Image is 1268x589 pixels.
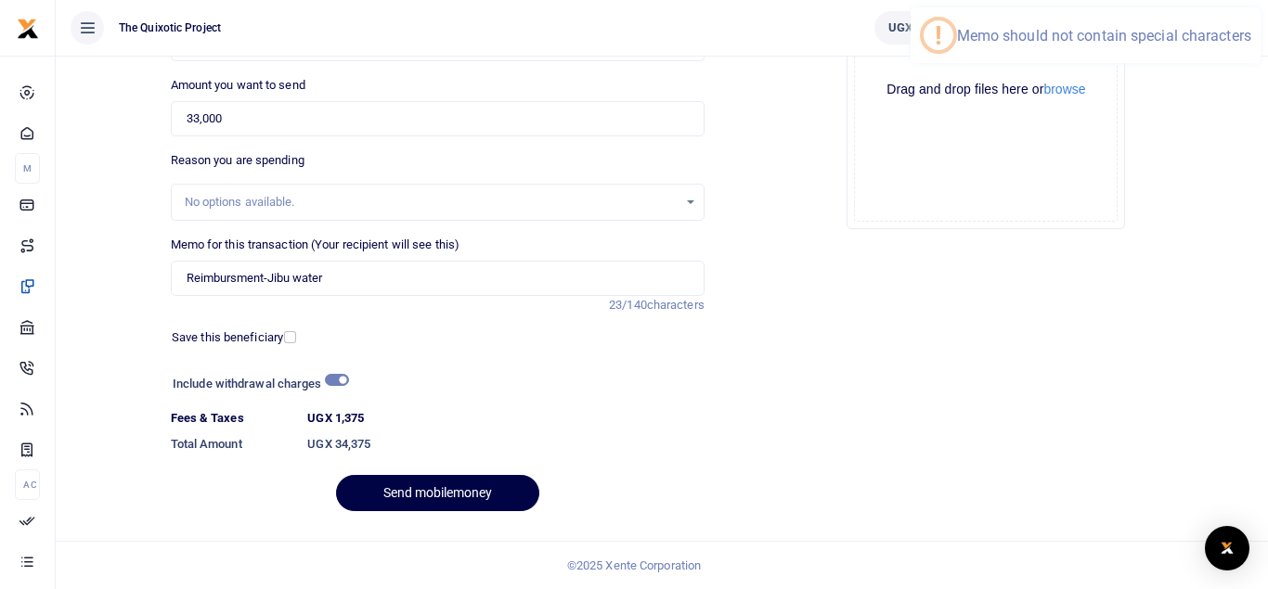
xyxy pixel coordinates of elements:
button: browse [1043,83,1085,96]
label: Reason you are spending [171,151,304,170]
input: UGX [171,101,705,136]
label: Save this beneficiary [172,328,283,347]
a: UGX 182,615 [874,11,972,45]
label: Memo for this transaction (Your recipient will see this) [171,236,460,254]
li: M [15,153,40,184]
li: Wallet ballance [867,11,979,45]
h6: UGX 34,375 [307,437,704,452]
img: logo-small [17,18,39,40]
span: 23/140 [609,298,647,312]
span: UGX 182,615 [888,19,958,37]
div: No options available. [185,193,678,211]
span: The Quixotic Project [111,19,228,36]
dt: Fees & Taxes [163,409,301,428]
div: Open Intercom Messenger [1205,526,1249,570]
li: Ac [15,469,40,500]
div: Drag and drop files here or [855,81,1117,98]
a: logo-small logo-large logo-large [17,20,39,34]
label: Amount you want to send [171,76,305,95]
button: Send mobilemoney [336,475,539,511]
h6: Include withdrawal charges [173,377,340,391]
span: characters [647,298,705,312]
h6: Total Amount [171,437,293,452]
input: Enter extra information [171,261,705,296]
div: ! [935,20,942,50]
label: UGX 1,375 [307,409,364,428]
div: Memo should not contain special characters [957,27,1251,45]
